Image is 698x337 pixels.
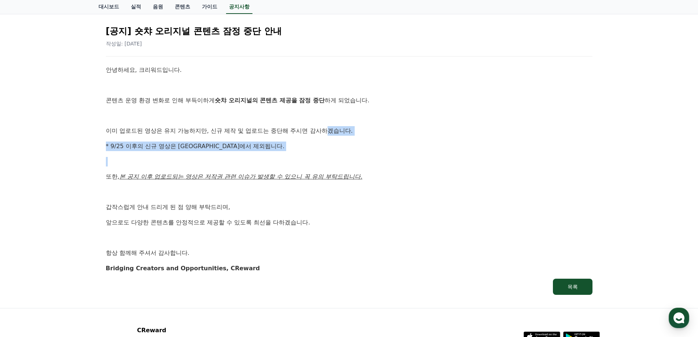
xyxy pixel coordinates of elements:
p: 항상 함께해 주셔서 감사합니다. [106,248,592,258]
a: 목록 [106,279,592,295]
p: 또한, [106,172,592,182]
div: 목록 [568,283,578,290]
p: 안녕하세요, 크리워드입니다. [106,65,592,75]
u: 본 공지 이후 업로드되는 영상은 저작권 관련 이슈가 발생할 수 있으니 꼭 유의 부탁드립니다. [119,173,362,180]
p: 갑작스럽게 안내 드리게 된 점 양해 부탁드리며, [106,202,592,212]
span: 설정 [113,243,122,249]
p: 콘텐츠 운영 환경 변화로 인해 부득이하게 하게 되었습니다. [106,96,592,105]
button: 목록 [553,279,592,295]
p: 이미 업로드된 영상은 유지 가능하지만, 신규 제작 및 업로드는 중단해 주시면 감사하겠습니다. [106,126,592,136]
strong: 숏챠 오리지널의 콘텐츠 제공을 잠정 중단 [215,97,325,104]
a: 대화 [48,232,95,251]
strong: Bridging Creators and Opportunities, CReward [106,265,260,272]
span: 대화 [67,244,76,250]
p: 앞으로도 다양한 콘텐츠를 안정적으로 제공할 수 있도록 최선을 다하겠습니다. [106,218,592,227]
p: * 9/25 이후의 신규 영상은 [GEOGRAPHIC_DATA]에서 제외됩니다. [106,142,592,151]
a: 설정 [95,232,141,251]
p: CReward [137,326,226,335]
a: 홈 [2,232,48,251]
h2: [공지] 숏챠 오리지널 콘텐츠 잠정 중단 안내 [106,25,592,37]
span: 작성일: [DATE] [106,41,142,47]
span: 홈 [23,243,27,249]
